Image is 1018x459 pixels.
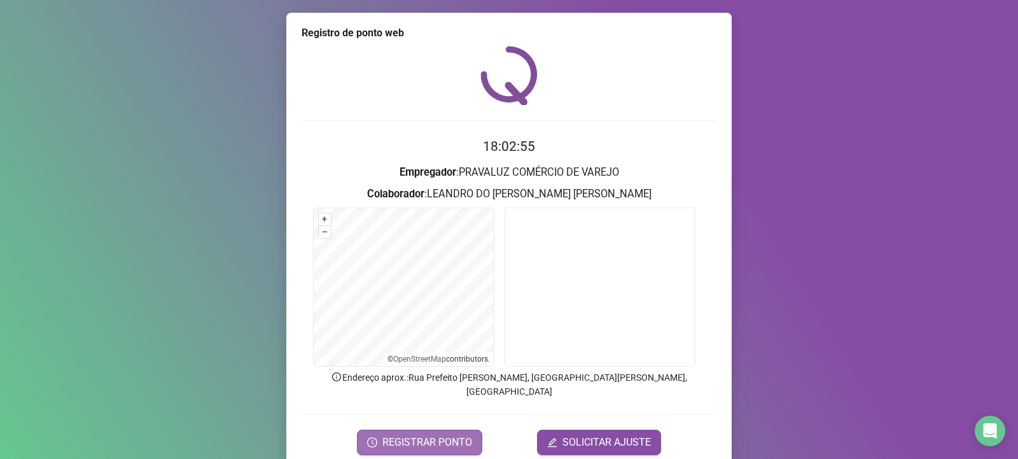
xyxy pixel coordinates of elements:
[302,25,716,41] div: Registro de ponto web
[331,371,342,383] span: info-circle
[562,435,651,450] span: SOLICITAR AJUSTE
[302,164,716,181] h3: : PRAVALUZ COMÉRCIO DE VAREJO
[483,139,535,154] time: 18:02:55
[382,435,472,450] span: REGISTRAR PONTO
[357,430,482,455] button: REGISTRAR PONTO
[975,416,1005,446] div: Open Intercom Messenger
[393,355,446,364] a: OpenStreetMap
[480,46,538,105] img: QRPoint
[537,430,661,455] button: editSOLICITAR AJUSTE
[319,226,331,238] button: –
[387,355,490,364] li: © contributors.
[302,186,716,202] h3: : LEANDRO DO [PERSON_NAME] [PERSON_NAME]
[400,166,456,178] strong: Empregador
[547,437,557,448] span: edit
[319,213,331,225] button: +
[302,371,716,399] p: Endereço aprox. : Rua Prefeito [PERSON_NAME], [GEOGRAPHIC_DATA][PERSON_NAME], [GEOGRAPHIC_DATA]
[367,188,424,200] strong: Colaborador
[367,437,377,448] span: clock-circle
